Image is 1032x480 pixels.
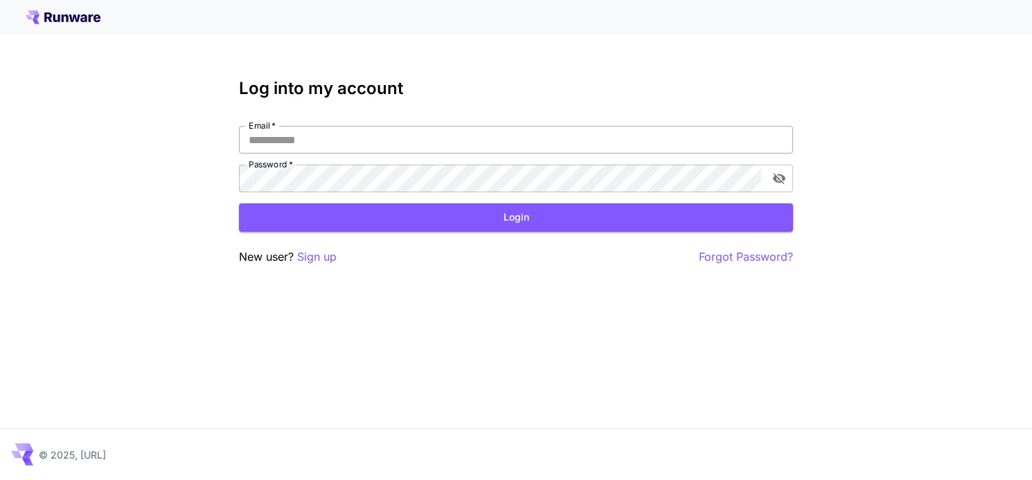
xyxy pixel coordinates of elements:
button: Forgot Password? [699,248,793,266]
h3: Log into my account [239,79,793,98]
button: Sign up [297,248,337,266]
label: Password [249,158,293,170]
p: © 2025, [URL] [39,447,106,462]
button: toggle password visibility [767,166,792,191]
label: Email [249,120,276,131]
p: New user? [239,248,337,266]
button: Login [239,203,793,232]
